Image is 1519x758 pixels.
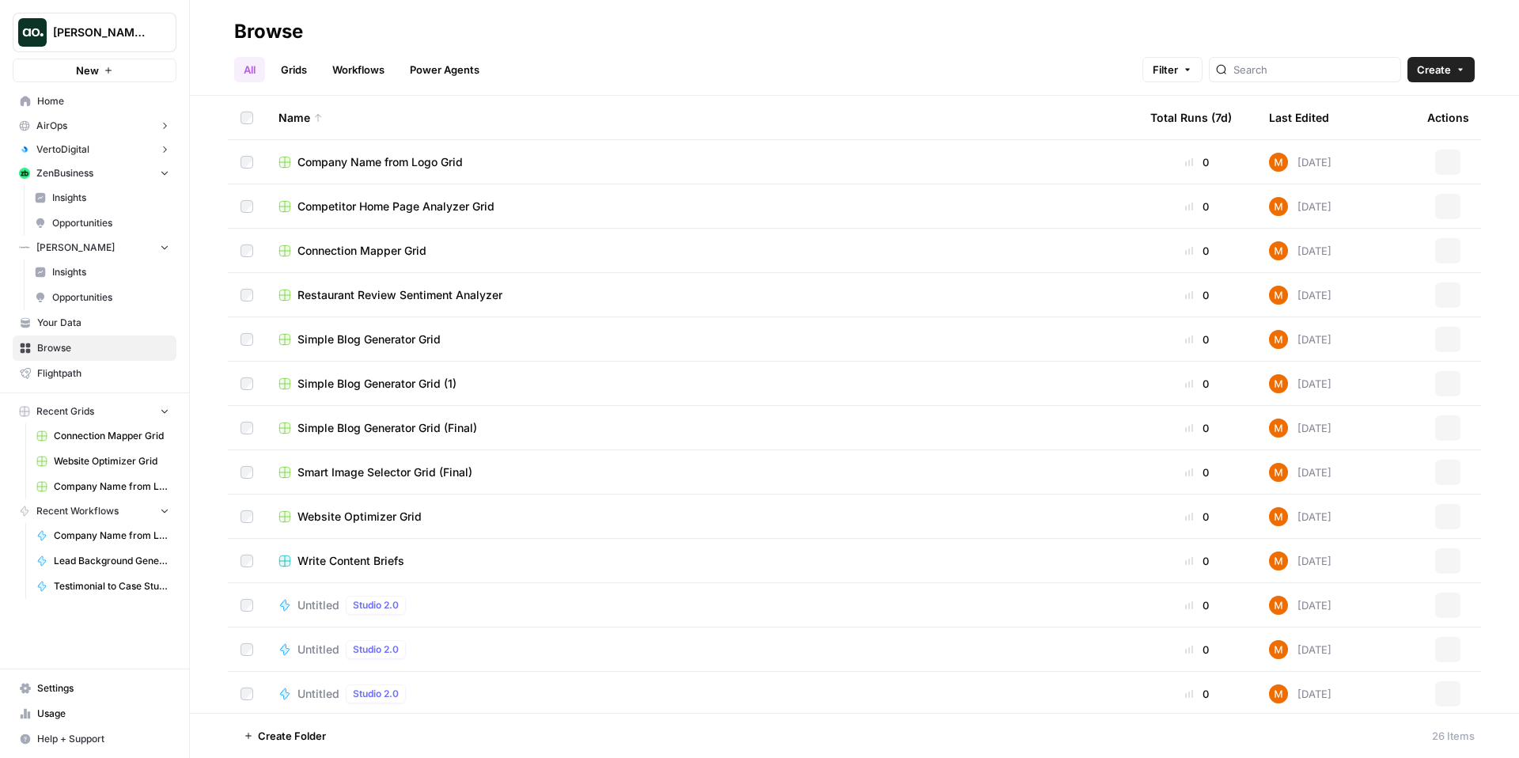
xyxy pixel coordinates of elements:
div: 0 [1150,420,1244,436]
span: Recent Workflows [36,504,119,518]
a: Competitor Home Page Analyzer Grid [278,199,1125,214]
span: Restaurant Review Sentiment Analyzer [297,287,502,303]
span: Website Optimizer Grid [297,509,422,525]
img: uzx88xt6rub1d2sw5kc9lt63ieup [19,144,30,155]
span: Website Optimizer Grid [54,454,169,468]
span: Recent Grids [36,404,94,419]
span: Connection Mapper Grid [297,243,426,259]
div: [DATE] [1269,241,1331,260]
span: Create Folder [258,728,326,744]
div: [DATE] [1269,640,1331,659]
span: Insights [52,265,169,279]
a: Home [13,89,176,114]
div: [DATE] [1269,419,1331,438]
div: [DATE] [1269,330,1331,349]
a: UntitledStudio 2.0 [278,640,1125,659]
span: Your Data [37,316,169,330]
a: Simple Blog Generator Grid (1) [278,376,1125,392]
span: Lead Background Generator [54,554,169,568]
span: New [76,63,99,78]
button: Recent Workflows [13,499,176,523]
a: Your Data [13,310,176,335]
span: Company Name from Logo Grid [54,479,169,494]
div: Last Edited [1269,96,1329,139]
button: Help + Support [13,726,176,752]
span: Connection Mapper Grid [54,429,169,443]
a: Settings [13,676,176,701]
a: Connection Mapper Grid [29,423,176,449]
span: Create [1417,62,1451,78]
img: 4suam345j4k4ehuf80j2ussc8x0k [1269,684,1288,703]
div: [DATE] [1269,684,1331,703]
div: 0 [1150,376,1244,392]
img: 4suam345j4k4ehuf80j2ussc8x0k [1269,463,1288,482]
div: 0 [1150,332,1244,347]
img: 4suam345j4k4ehuf80j2ussc8x0k [1269,507,1288,526]
span: Untitled [297,686,339,702]
a: All [234,57,265,82]
a: Opportunities [28,210,176,236]
span: Company Name from Logo Grid [297,154,463,170]
div: 0 [1150,509,1244,525]
a: Connection Mapper Grid [278,243,1125,259]
span: Filter [1153,62,1178,78]
div: Browse [234,19,303,44]
span: Smart Image Selector Grid (Final) [297,464,472,480]
span: Insights [52,191,169,205]
a: Testimonial to Case Study [29,574,176,599]
span: Simple Blog Generator Grid [297,332,441,347]
div: 0 [1150,553,1244,569]
a: Browse [13,335,176,361]
span: Settings [37,681,169,695]
span: Untitled [297,642,339,658]
button: [PERSON_NAME] [13,236,176,260]
span: Opportunities [52,216,169,230]
button: Workspace: Mike Kenler's Workspace [13,13,176,52]
a: Simple Blog Generator Grid [278,332,1125,347]
a: Insights [28,260,176,285]
a: Company Name from Logo [29,523,176,548]
span: Home [37,94,169,108]
div: 0 [1150,464,1244,480]
span: Studio 2.0 [353,598,399,612]
span: Browse [37,341,169,355]
div: [DATE] [1269,197,1331,216]
img: 4suam345j4k4ehuf80j2ussc8x0k [1269,197,1288,216]
a: Grids [271,57,316,82]
a: Simple Blog Generator Grid (Final) [278,420,1125,436]
span: Untitled [297,597,339,613]
img: 4suam345j4k4ehuf80j2ussc8x0k [1269,419,1288,438]
span: ZenBusiness [36,166,93,180]
div: 0 [1150,287,1244,303]
a: Write Content Briefs [278,553,1125,569]
span: Company Name from Logo [54,529,169,543]
img: 4suam345j4k4ehuf80j2ussc8x0k [1269,374,1288,393]
span: [PERSON_NAME] [36,241,115,255]
button: Create Folder [234,723,335,749]
a: UntitledStudio 2.0 [278,684,1125,703]
a: Website Optimizer Grid [278,509,1125,525]
a: Workflows [323,57,394,82]
input: Search [1233,62,1394,78]
span: Testimonial to Case Study [54,579,169,593]
a: Website Optimizer Grid [29,449,176,474]
button: AirOps [13,114,176,138]
div: 26 Items [1432,728,1475,744]
span: VertoDigital [36,142,89,157]
span: Write Content Briefs [297,553,404,569]
div: [DATE] [1269,551,1331,570]
a: Company Name from Logo Grid [278,154,1125,170]
img: 4suam345j4k4ehuf80j2ussc8x0k [1269,241,1288,260]
span: Usage [37,707,169,721]
div: [DATE] [1269,596,1331,615]
img: bg32f1yo9qfeicvocyih2p4fbc7l [19,242,30,253]
a: Usage [13,701,176,726]
div: 0 [1150,642,1244,658]
img: 05m09w22jc6cxach36uo5q7oe4kr [19,168,30,179]
img: 4suam345j4k4ehuf80j2ussc8x0k [1269,640,1288,659]
a: Restaurant Review Sentiment Analyzer [278,287,1125,303]
button: Filter [1142,57,1203,82]
a: UntitledStudio 2.0 [278,596,1125,615]
button: New [13,59,176,82]
a: Lead Background Generator [29,548,176,574]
